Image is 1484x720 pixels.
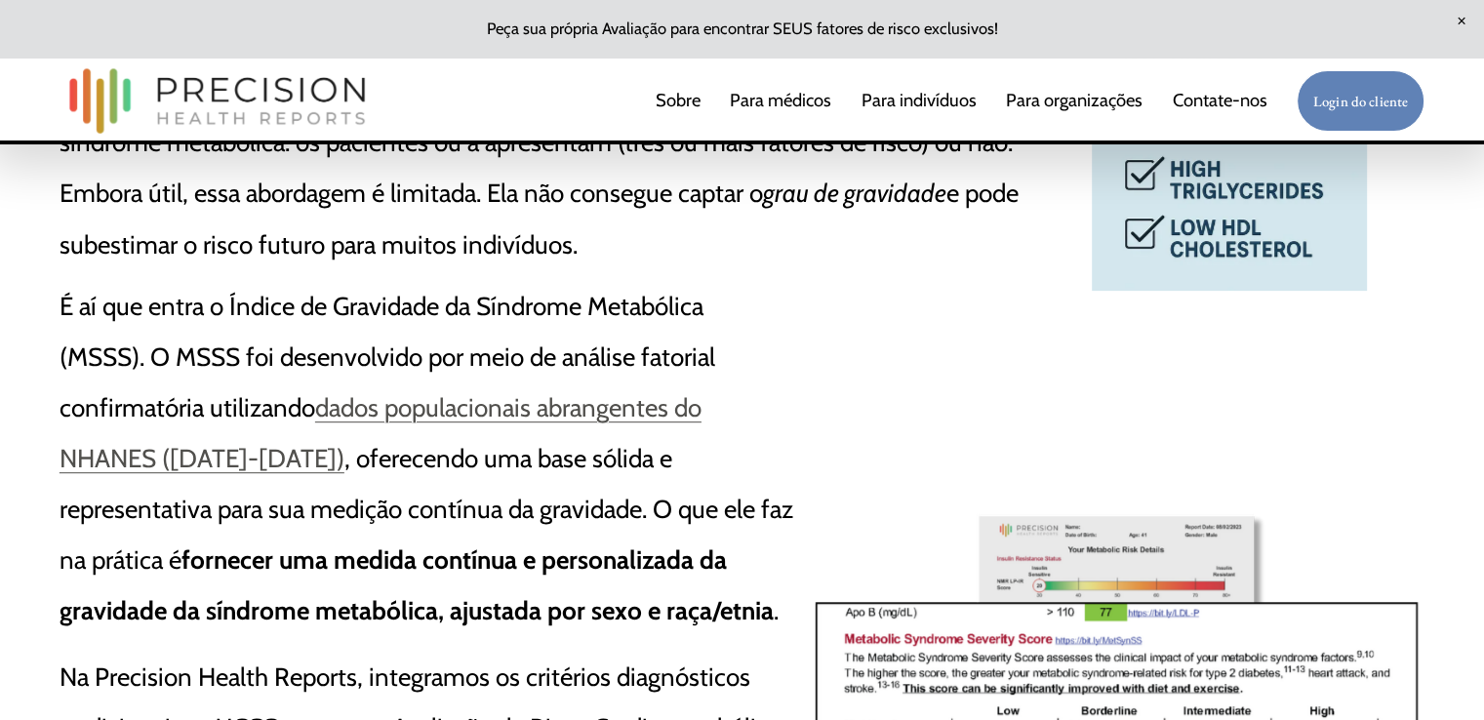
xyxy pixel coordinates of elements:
font: Para organizações [1006,89,1143,111]
a: Para indivíduos [862,81,977,120]
a: Para médicos [730,81,831,120]
font: fornecer uma medida contínua e personalizada da gravidade da síndrome metabólica, ajustada por se... [60,544,774,626]
font: Login do cliente [1313,92,1408,110]
font: Para médicos [730,89,831,111]
font: Sobre [656,89,701,111]
a: Login do cliente [1297,70,1424,132]
a: lista suspensa de pastas [1006,81,1143,120]
iframe: Widget de bate-papo [1134,471,1484,720]
font: grau de gravidade [763,178,946,209]
font: e pode subestimar o risco futuro para muitos indivíduos. [60,178,1024,260]
a: Contate-nos [1172,81,1266,120]
a: Sobre [656,81,701,120]
font: Contate-nos [1172,89,1266,111]
a: dados populacionais abrangentes do NHANES ([DATE]-[DATE]) [60,392,702,474]
font: . [774,595,779,626]
font: É aí que entra o Índice de Gravidade da Síndrome Metabólica (MSSS). O MSSS foi desenvolvido por m... [60,291,721,423]
font: Para indivíduos [862,89,977,111]
img: Relatórios de saúde de precisão [60,60,376,142]
font: , oferecendo uma base sólida e representativa para sua medição contínua da gravidade. O que ele f... [60,443,799,576]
